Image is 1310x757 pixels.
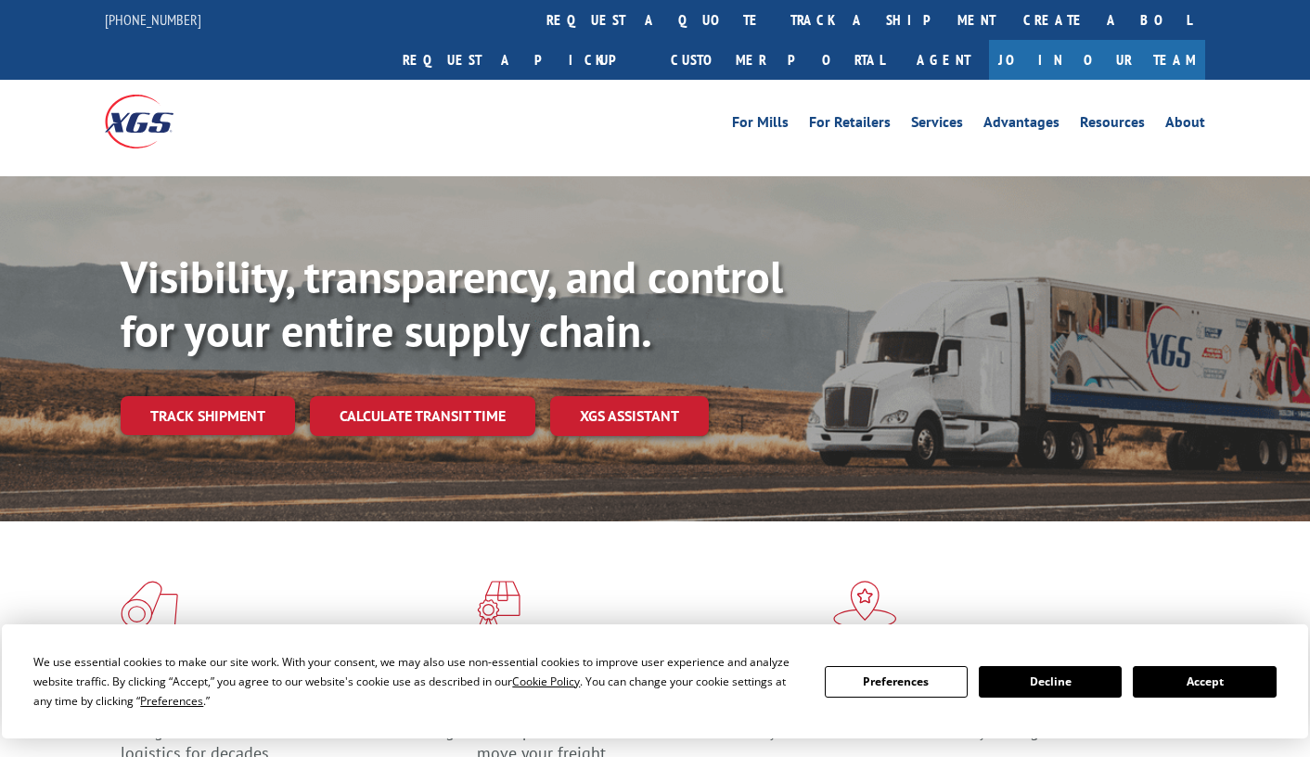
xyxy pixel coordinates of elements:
[2,624,1308,738] div: Cookie Consent Prompt
[512,674,580,689] span: Cookie Policy
[657,40,898,80] a: Customer Portal
[310,396,535,436] a: Calculate transit time
[989,40,1205,80] a: Join Our Team
[477,581,520,629] img: xgs-icon-focused-on-flooring-red
[979,666,1122,698] button: Decline
[105,10,201,29] a: [PHONE_NUMBER]
[33,652,802,711] div: We use essential cookies to make our site work. With your consent, we may also use non-essential ...
[389,40,657,80] a: Request a pickup
[1133,666,1276,698] button: Accept
[825,666,968,698] button: Preferences
[983,115,1060,135] a: Advantages
[121,248,783,359] b: Visibility, transparency, and control for your entire supply chain.
[121,581,178,629] img: xgs-icon-total-supply-chain-intelligence-red
[809,115,891,135] a: For Retailers
[550,396,709,436] a: XGS ASSISTANT
[898,40,989,80] a: Agent
[732,115,789,135] a: For Mills
[911,115,963,135] a: Services
[833,581,897,629] img: xgs-icon-flagship-distribution-model-red
[140,693,203,709] span: Preferences
[1080,115,1145,135] a: Resources
[121,396,295,435] a: Track shipment
[1165,115,1205,135] a: About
